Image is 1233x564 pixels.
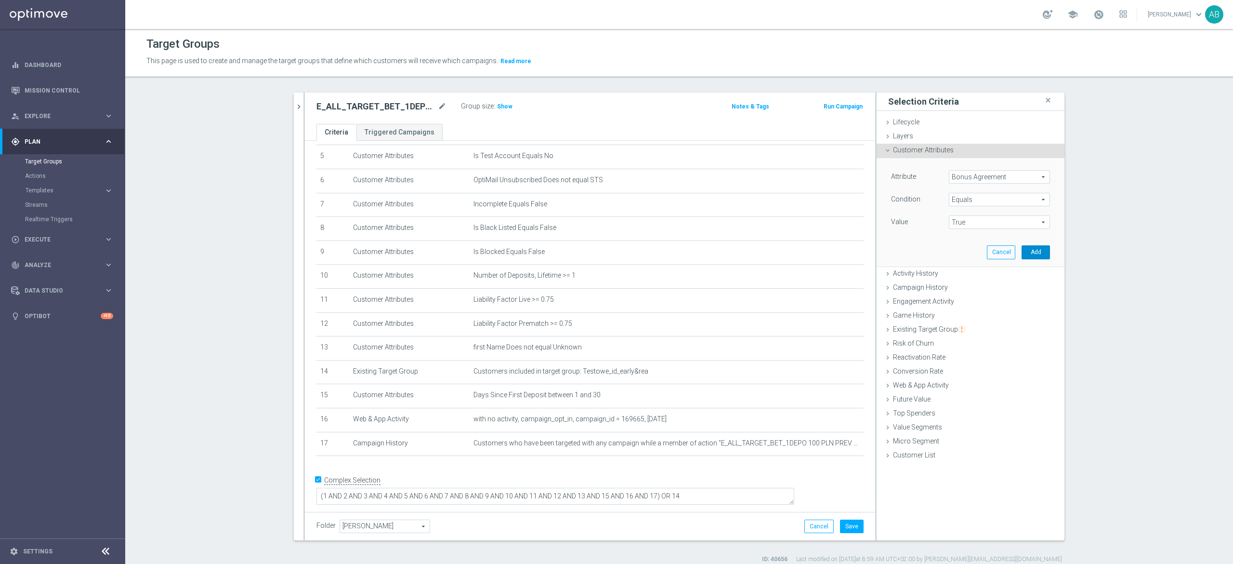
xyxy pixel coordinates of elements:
[316,360,349,384] td: 14
[762,555,787,564] label: ID: 40656
[25,158,100,165] a: Target Groups
[25,215,100,223] a: Realtime Triggers
[324,476,380,485] label: Complex Selection
[11,312,114,320] button: lightbulb Optibot +10
[11,112,104,121] div: Explore
[893,283,948,291] span: Campaign History
[25,237,104,242] span: Execute
[473,224,556,232] span: Is Black Listed Equals False
[349,432,470,456] td: Campaign History
[987,245,1015,259] button: Cancel
[891,195,920,203] lable: Condition
[349,336,470,361] td: Customer Attributes
[11,61,114,69] button: equalizer Dashboard
[26,188,104,193] div: Templates
[494,102,495,110] label: :
[11,236,114,243] button: play_circle_outline Execute keyboard_arrow_right
[11,78,113,103] div: Mission Control
[294,102,303,111] i: chevron_right
[1205,5,1223,24] div: AB
[893,325,965,333] span: Existing Target Group
[316,522,336,530] label: Folder
[349,193,470,217] td: Customer Attributes
[893,381,949,389] span: Web & App Activity
[473,295,554,304] span: Liability Factor Live >= 0.75
[349,288,470,312] td: Customer Attributes
[25,262,104,268] span: Analyze
[888,96,959,107] h3: Selection Criteria
[104,286,113,295] i: keyboard_arrow_right
[11,261,114,269] button: track_changes Analyze keyboard_arrow_right
[349,312,470,336] td: Customer Attributes
[473,248,545,256] span: Is Blocked Equals False
[25,154,124,169] div: Target Groups
[893,423,942,431] span: Value Segments
[356,124,443,141] a: Triggered Campaigns
[731,101,770,112] button: Notes & Tags
[25,303,101,329] a: Optibot
[11,112,20,121] i: person_search
[796,555,1062,564] label: Last modified on [DATE] at 8:59 AM UTC+02:00 by [PERSON_NAME][EMAIL_ADDRESS][DOMAIN_NAME]
[473,176,603,184] span: OptiMail Unsubscribed Does not equal STS
[316,193,349,217] td: 7
[893,146,954,154] span: Customer Attributes
[11,286,104,295] div: Data Studio
[473,200,547,208] span: Incomplete Equals False
[893,395,931,403] span: Future Value
[11,235,104,244] div: Execute
[473,439,860,447] span: Customers who have been targeted with any campaign while a member of action "E_ALL_TARGET_BET_1DE...
[823,101,864,112] button: Run Campaign
[316,101,436,112] h2: E_ALL_TARGET_BET_1DEPO 100 PLN PREV MONTH rem_210825
[316,265,349,289] td: 10
[11,261,104,269] div: Analyze
[804,520,834,533] button: Cancel
[25,187,114,194] button: Templates keyboard_arrow_right
[473,391,601,399] span: Days Since First Deposit between 1 and 30
[11,287,114,295] button: Data Studio keyboard_arrow_right
[349,384,470,408] td: Customer Attributes
[1043,94,1053,107] i: close
[25,201,100,209] a: Streams
[473,271,576,280] span: Number of Deposits, Lifetime >= 1
[349,265,470,289] td: Customer Attributes
[316,241,349,265] td: 9
[316,408,349,432] td: 16
[316,336,349,361] td: 13
[893,409,935,417] span: Top Spenders
[893,339,934,347] span: Risk of Churn
[11,87,114,94] button: Mission Control
[25,169,124,183] div: Actions
[1147,7,1205,22] a: [PERSON_NAME]keyboard_arrow_down
[473,367,648,376] span: Customers included in target group: Testowe_id_early&rea
[349,169,470,193] td: Customer Attributes
[23,549,52,554] a: Settings
[104,260,113,269] i: keyboard_arrow_right
[438,101,446,112] i: mode_edit
[891,173,916,180] lable: Attribute
[294,93,303,121] button: chevron_right
[11,52,113,78] div: Dashboard
[11,312,20,321] i: lightbulb
[25,139,104,145] span: Plan
[349,241,470,265] td: Customer Attributes
[893,353,945,361] span: Reactivation Rate
[11,138,114,146] button: gps_fixed Plan keyboard_arrow_right
[499,56,532,67] button: Read more
[10,547,18,556] i: settings
[104,111,113,121] i: keyboard_arrow_right
[473,343,582,351] span: first Name Does not equal Unknown
[893,269,938,277] span: Activity History
[11,303,113,329] div: Optibot
[893,297,954,305] span: Engagement Activity
[11,112,114,120] button: person_search Explore keyboard_arrow_right
[25,198,124,212] div: Streams
[497,103,512,110] span: Show
[25,113,104,119] span: Explore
